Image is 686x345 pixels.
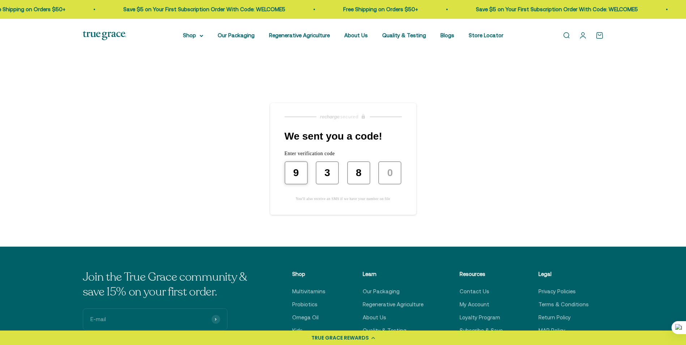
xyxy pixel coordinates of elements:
[347,161,370,184] input: 0
[538,300,589,309] a: Terms & Conditions
[292,326,303,335] a: Kids
[285,151,402,156] p: Enter verification code
[292,287,325,296] a: Multivitamins
[292,313,319,322] a: Omega Oil
[440,32,454,38] a: Blogs
[183,31,203,40] summary: Shop
[311,334,369,342] div: TRUE GRACE REWARDS
[83,270,256,300] p: Join the True Grace community & save 15% on your first order.
[344,32,368,38] a: About Us
[363,270,423,278] p: Learn
[123,5,285,14] p: Save $5 on Your First Subscription Order With Code: WELCOME5
[285,131,402,142] h1: We sent you a code!
[285,196,402,202] p: You'll also receive an SMS if we have your number on file
[460,270,503,278] p: Resources
[363,313,386,322] a: About Us
[538,270,589,278] p: Legal
[292,300,318,309] a: Probiotics
[460,287,489,296] a: Contact Us
[363,287,400,296] a: Our Packaging
[270,112,416,122] a: Recharge Subscriptions website
[469,32,503,38] a: Store Locator
[269,32,330,38] a: Regenerative Agriculture
[382,32,426,38] a: Quality & Testing
[363,300,423,309] a: Regenerative Agriculture
[538,287,576,296] a: Privacy Policies
[460,326,503,335] a: Subscribe & Save
[476,5,638,14] p: Save $5 on Your First Subscription Order With Code: WELCOME5
[363,326,406,335] a: Quality & Testing
[378,161,401,184] input: 0
[316,161,339,184] input: 0
[538,313,571,322] a: Return Policy
[538,326,565,335] a: MAP Policy
[292,270,327,278] p: Shop
[460,300,489,309] a: My Account
[343,6,418,12] a: Free Shipping on Orders $50+
[218,32,255,38] a: Our Packaging
[460,313,500,322] a: Loyalty Program
[285,161,308,184] input: 0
